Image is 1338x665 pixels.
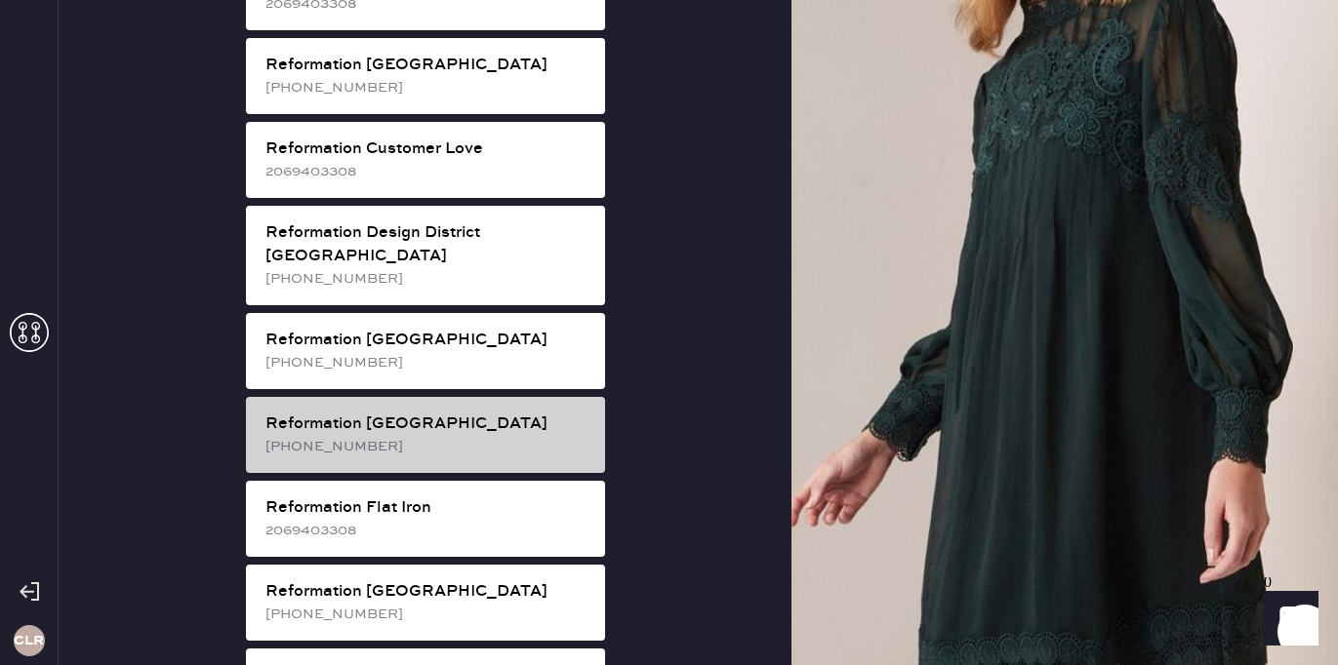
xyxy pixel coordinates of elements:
[265,496,589,520] div: Reformation Flat Iron
[265,352,589,373] div: [PHONE_NUMBER]
[265,436,589,457] div: [PHONE_NUMBER]
[265,221,589,268] div: Reformation Design District [GEOGRAPHIC_DATA]
[265,268,589,290] div: [PHONE_NUMBER]
[265,580,589,604] div: Reformation [GEOGRAPHIC_DATA]
[265,161,589,182] div: 2069403308
[265,520,589,541] div: 2069403308
[265,329,589,352] div: Reformation [GEOGRAPHIC_DATA]
[265,137,589,161] div: Reformation Customer Love
[265,412,589,436] div: Reformation [GEOGRAPHIC_DATA]
[265,54,589,77] div: Reformation [GEOGRAPHIC_DATA]
[265,604,589,625] div: [PHONE_NUMBER]
[265,77,589,98] div: [PHONE_NUMBER]
[1245,577,1329,661] iframe: Front Chat
[14,634,44,647] h3: CLR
